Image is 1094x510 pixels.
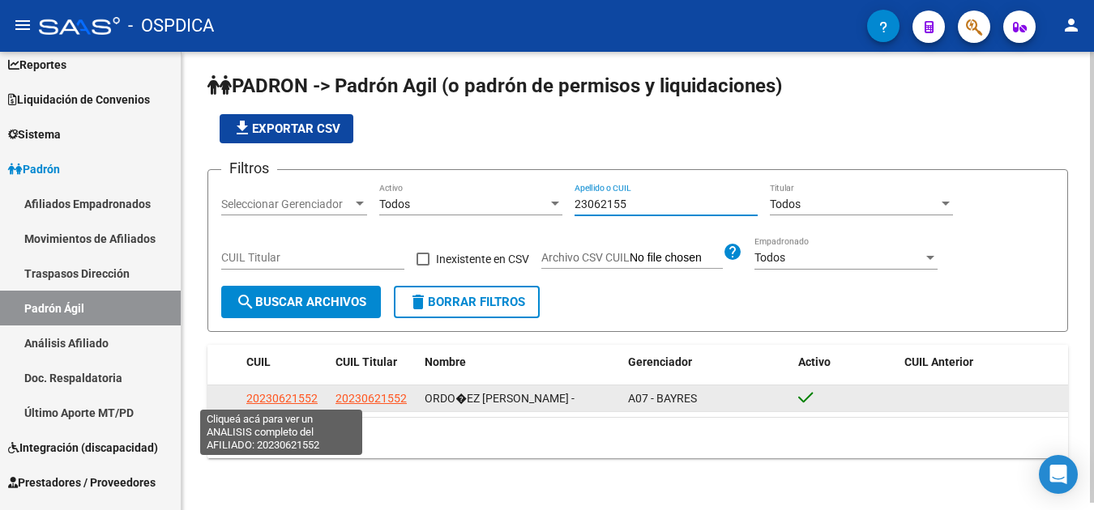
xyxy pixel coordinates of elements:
span: Exportar CSV [233,121,340,136]
mat-icon: person [1062,15,1081,35]
mat-icon: search [236,292,255,312]
button: Borrar Filtros [394,286,540,318]
h3: Filtros [221,157,277,180]
mat-icon: help [723,242,742,261]
button: Buscar Archivos [221,286,381,318]
mat-icon: file_download [233,118,252,138]
datatable-header-cell: Activo [792,345,898,380]
span: Seleccionar Gerenciador [221,198,353,211]
span: CUIL Titular [335,355,397,368]
span: Todos [770,198,801,210]
div: Open Intercom Messenger [1039,455,1078,494]
span: Reportes [8,56,66,74]
span: 20230621552 [246,392,318,405]
span: A07 - BAYRES [628,392,697,405]
datatable-header-cell: Gerenciador [622,345,793,380]
button: Exportar CSV [220,114,353,143]
datatable-header-cell: CUIL Titular [329,345,418,380]
span: Integración (discapacidad) [8,439,158,457]
span: CUIL [246,355,271,368]
input: Archivo CSV CUIL [630,251,723,266]
datatable-header-cell: CUIL [240,345,329,380]
span: Nombre [425,355,466,368]
datatable-header-cell: CUIL Anterior [898,345,1069,380]
span: Archivo CSV CUIL [541,251,630,264]
span: Todos [379,198,410,210]
span: Sistema [8,125,61,143]
span: Todos [754,251,785,264]
mat-icon: menu [13,15,32,35]
span: Buscar Archivos [236,295,366,309]
span: - OSPDICA [128,8,214,44]
span: Inexistente en CSV [436,249,529,269]
span: Activo [798,355,831,368]
span: Gerenciador [628,355,692,368]
span: Liquidación de Convenios [8,91,150,108]
span: Borrar Filtros [408,295,525,309]
span: Prestadores / Proveedores [8,474,156,491]
span: Padrón [8,160,60,178]
datatable-header-cell: Nombre [418,345,622,380]
span: ORDO�EZ [PERSON_NAME] - [425,392,575,405]
span: CUIL Anterior [904,355,973,368]
span: PADRON -> Padrón Agil (o padrón de permisos y liquidaciones) [207,74,782,97]
mat-icon: delete [408,292,428,312]
span: 20230621552 [335,392,407,405]
div: 1 total [207,418,1068,458]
